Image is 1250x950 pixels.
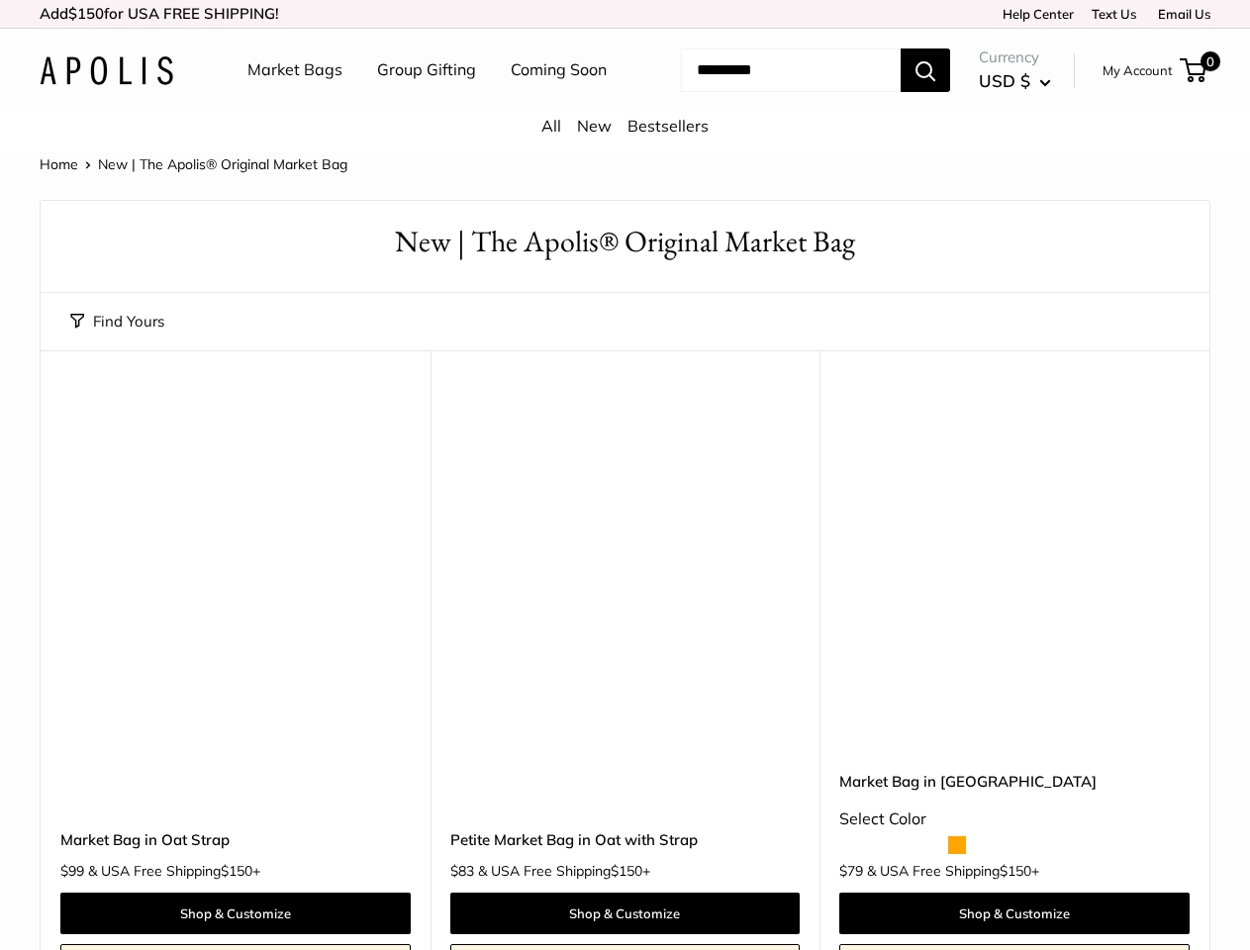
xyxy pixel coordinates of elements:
div: Select Color [839,805,1190,834]
span: & USA Free Shipping + [867,864,1039,878]
button: Find Yours [70,308,164,335]
a: Help Center [996,6,1074,22]
span: New | The Apolis® Original Market Bag [98,155,347,173]
a: Market Bag in OatMarket Bag in Oat [839,400,1190,750]
span: Currency [979,44,1051,71]
span: & USA Free Shipping + [478,864,650,878]
a: Petite Market Bag in Oat with Strap [450,828,801,851]
a: Bestsellers [627,116,709,136]
a: Market Bag in [GEOGRAPHIC_DATA] [839,770,1190,793]
span: $79 [839,862,863,880]
a: Market Bag in Oat StrapMarket Bag in Oat Strap [60,400,411,750]
a: Market Bags [247,55,342,85]
span: $83 [450,862,474,880]
nav: Breadcrumb [40,151,347,177]
span: $150 [221,862,252,880]
a: Shop & Customize [450,893,801,934]
button: USD $ [979,65,1051,97]
span: $99 [60,862,84,880]
span: 0 [1201,51,1220,71]
a: Home [40,155,78,173]
span: $150 [1000,862,1031,880]
img: Apolis [40,56,173,85]
a: New [577,116,612,136]
a: Group Gifting [377,55,476,85]
span: & USA Free Shipping + [88,864,260,878]
a: Text Us [1092,6,1136,22]
button: Search [901,48,950,92]
a: Coming Soon [511,55,607,85]
span: $150 [68,4,104,23]
a: 0 [1182,58,1206,82]
a: Market Bag in Oat Strap [60,828,411,851]
span: $150 [611,862,642,880]
a: Email Us [1151,6,1210,22]
a: Shop & Customize [60,893,411,934]
a: Shop & Customize [839,893,1190,934]
a: My Account [1103,58,1173,82]
a: All [541,116,561,136]
span: USD $ [979,70,1030,91]
a: Petite Market Bag in Oat with StrapPetite Market Bag in Oat with Strap [450,400,801,750]
input: Search... [681,48,901,92]
h1: New | The Apolis® Original Market Bag [70,221,1180,263]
